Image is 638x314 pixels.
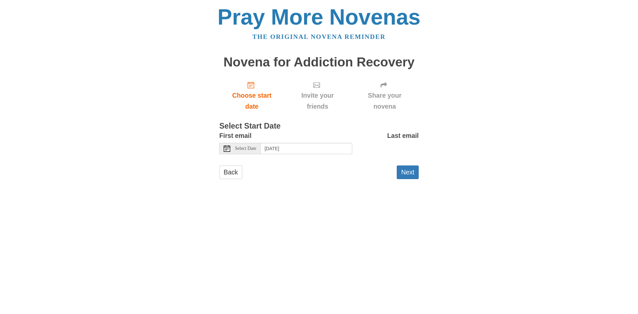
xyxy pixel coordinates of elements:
[284,76,351,115] div: Click "Next" to confirm your start date first.
[219,55,419,69] h1: Novena for Addiction Recovery
[219,76,284,115] a: Choose start date
[351,76,419,115] div: Click "Next" to confirm your start date first.
[226,90,278,112] span: Choose start date
[219,165,242,179] a: Back
[218,5,421,29] a: Pray More Novenas
[235,146,256,151] span: Select Date
[387,130,419,141] label: Last email
[219,130,252,141] label: First email
[253,33,386,40] a: The original novena reminder
[219,122,419,131] h3: Select Start Date
[291,90,344,112] span: Invite your friends
[397,165,419,179] button: Next
[357,90,412,112] span: Share your novena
